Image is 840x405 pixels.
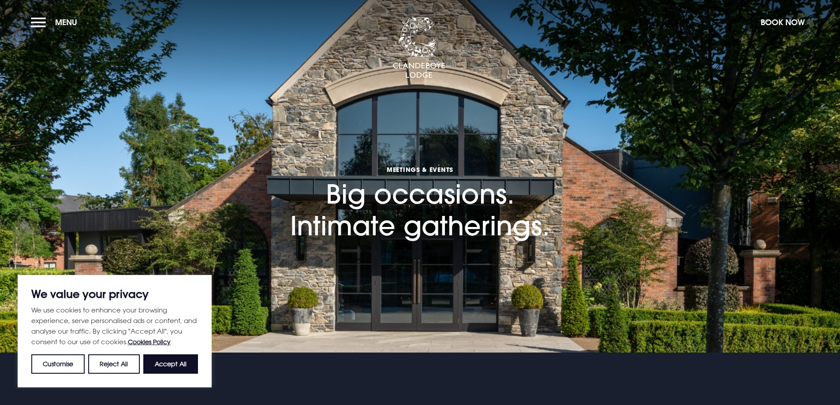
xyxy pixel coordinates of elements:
[143,354,198,374] button: Accept All
[31,305,198,347] p: We use cookies to enhance your browsing experience, serve personalised ads or content, and analys...
[31,354,85,374] button: Customise
[31,13,82,32] button: Menu
[55,17,77,27] span: Menu
[31,289,198,299] p: We value your privacy
[128,338,171,346] a: Cookies Policy
[756,13,809,32] button: Book Now
[392,17,445,79] img: Clandeboye Lodge
[290,115,550,242] h1: Big occasions. Intimate gatherings.
[18,275,212,387] div: We value your privacy
[88,354,139,374] button: Reject All
[290,165,550,174] span: Meetings & Events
